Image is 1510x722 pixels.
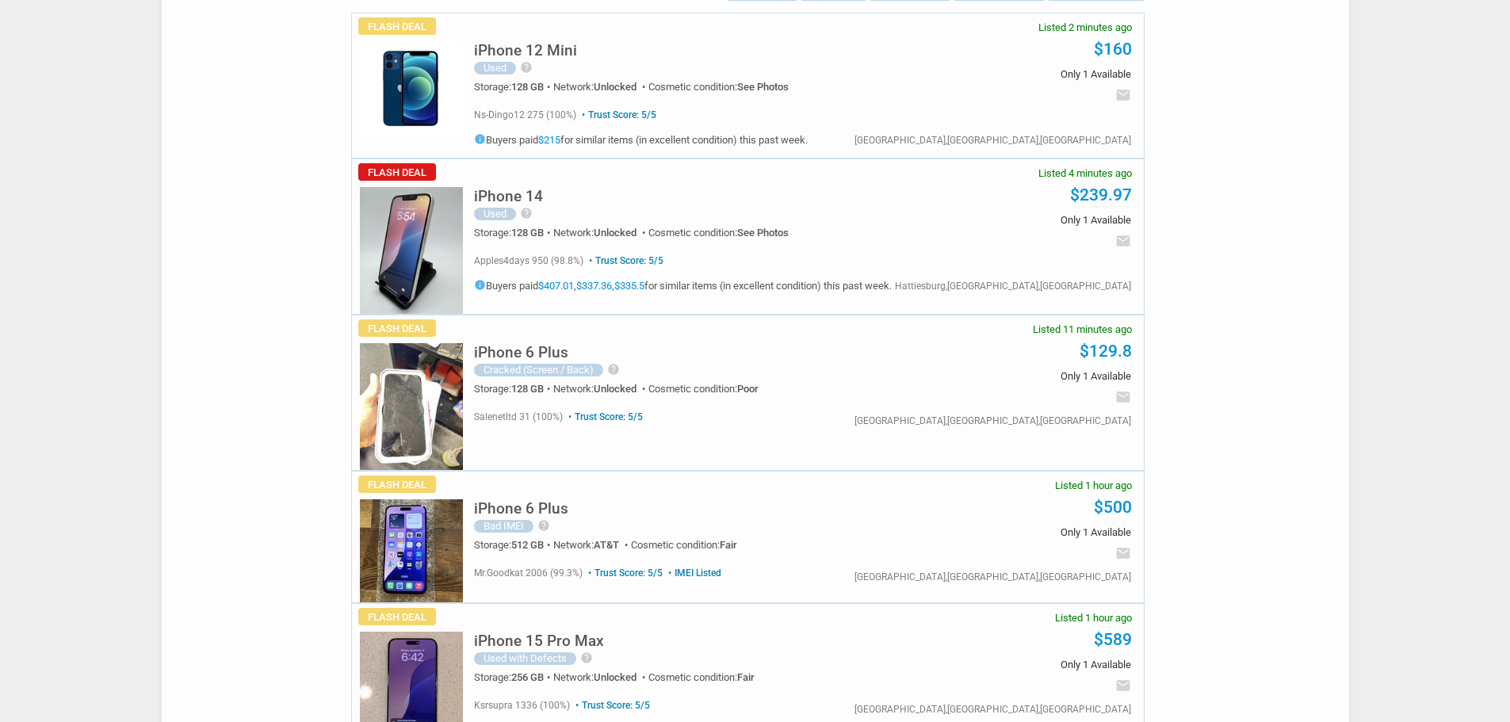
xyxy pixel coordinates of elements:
span: Fair [720,539,737,551]
a: $129.8 [1080,342,1132,361]
span: IMEI Listed [665,567,721,579]
span: 256 GB [511,671,544,683]
div: Cosmetic condition: [648,82,789,92]
span: 128 GB [511,81,544,93]
i: help [520,207,533,220]
span: Listed 1 hour ago [1055,480,1132,491]
a: iPhone 15 Pro Max [474,636,604,648]
i: email [1115,87,1131,103]
h5: iPhone 15 Pro Max [474,633,604,648]
img: s-l225.jpg [360,343,463,470]
span: Trust Score: 5/5 [565,411,643,422]
div: Storage: [474,82,553,92]
div: Storage: [474,540,553,550]
div: Cosmetic condition: [631,540,737,550]
img: s-l225.jpg [360,499,463,602]
a: $589 [1094,630,1132,649]
a: $215 [538,134,560,146]
a: $239.97 [1070,185,1132,204]
a: $337.36 [576,280,612,292]
span: Unlocked [594,81,636,93]
img: s-l225.jpg [360,187,463,314]
span: See Photos [737,227,789,239]
span: Only 1 Available [892,215,1130,225]
div: Used with Defects [474,652,576,665]
span: Only 1 Available [892,659,1130,670]
a: iPhone 6 Plus [474,348,568,360]
h5: Buyers paid for similar items (in excellent condition) this past week. [474,133,808,145]
div: Storage: [474,227,553,238]
span: 512 GB [511,539,544,551]
div: Used [474,62,516,74]
span: Listed 1 hour ago [1055,613,1132,623]
span: Trust Score: 5/5 [579,109,656,120]
span: Listed 2 minutes ago [1038,22,1132,32]
h5: iPhone 12 Mini [474,43,577,58]
div: [GEOGRAPHIC_DATA],[GEOGRAPHIC_DATA],[GEOGRAPHIC_DATA] [854,416,1131,426]
a: $500 [1094,498,1132,517]
span: Flash Deal [358,476,436,493]
span: Trust Score: 5/5 [586,255,663,266]
div: Hattiesburg,[GEOGRAPHIC_DATA],[GEOGRAPHIC_DATA] [895,281,1131,291]
span: Flash Deal [358,319,436,337]
div: Cracked (Screen / Back) [474,364,603,376]
span: Flash Deal [358,163,436,181]
h5: iPhone 6 Plus [474,501,568,516]
img: s-l225.jpg [360,41,463,136]
span: Flash Deal [358,608,436,625]
h5: Buyers paid , , for similar items (in excellent condition) this past week. [474,279,892,291]
a: $407.01 [538,280,574,292]
span: 128 GB [511,383,544,395]
i: help [520,61,533,74]
span: Listed 11 minutes ago [1033,324,1132,334]
div: [GEOGRAPHIC_DATA],[GEOGRAPHIC_DATA],[GEOGRAPHIC_DATA] [854,705,1131,714]
div: Storage: [474,672,553,682]
div: Cosmetic condition: [648,672,755,682]
a: iPhone 6 Plus [474,504,568,516]
span: ns-dingo12 275 (100%) [474,109,576,120]
h5: iPhone 6 Plus [474,345,568,360]
div: Network: [553,540,631,550]
div: Bad IMEI [474,520,533,533]
span: Fair [737,671,755,683]
span: Unlocked [594,227,636,239]
div: Network: [553,672,648,682]
div: [GEOGRAPHIC_DATA],[GEOGRAPHIC_DATA],[GEOGRAPHIC_DATA] [854,136,1131,145]
span: Trust Score: 5/5 [572,700,650,711]
span: Only 1 Available [892,371,1130,381]
i: info [474,133,486,145]
div: [GEOGRAPHIC_DATA],[GEOGRAPHIC_DATA],[GEOGRAPHIC_DATA] [854,572,1131,582]
i: help [537,519,550,532]
span: Unlocked [594,671,636,683]
i: help [607,363,620,376]
h5: iPhone 14 [474,189,543,204]
span: Only 1 Available [892,527,1130,537]
a: $335.5 [614,280,644,292]
div: Network: [553,384,648,394]
span: Flash Deal [358,17,436,35]
span: Poor [737,383,759,395]
span: Only 1 Available [892,69,1130,79]
a: iPhone 12 Mini [474,46,577,58]
span: ksrsupra 1336 (100%) [474,700,570,711]
i: email [1115,389,1131,405]
i: email [1115,545,1131,561]
span: Listed 4 minutes ago [1038,168,1132,178]
a: iPhone 14 [474,192,543,204]
a: $160 [1094,40,1132,59]
div: Network: [553,82,648,92]
span: AT&T [594,539,619,551]
span: Trust Score: 5/5 [585,567,663,579]
i: email [1115,678,1131,693]
span: See Photos [737,81,789,93]
i: email [1115,233,1131,249]
span: Unlocked [594,383,636,395]
div: Cosmetic condition: [648,227,789,238]
div: Network: [553,227,648,238]
span: salenetltd 31 (100%) [474,411,563,422]
div: Cosmetic condition: [648,384,759,394]
span: 128 GB [511,227,544,239]
div: Storage: [474,384,553,394]
span: apples4days 950 (98.8%) [474,255,583,266]
span: mr.goodkat 2006 (99.3%) [474,567,583,579]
